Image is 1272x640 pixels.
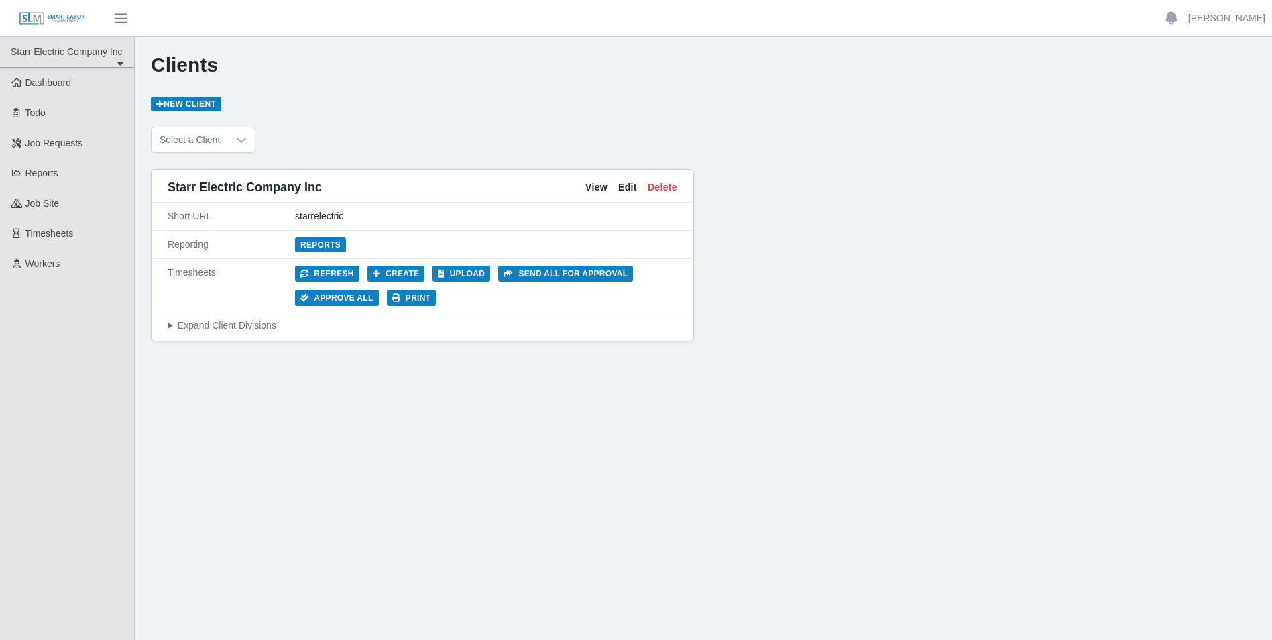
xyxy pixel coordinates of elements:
[168,209,295,223] div: Short URL
[25,168,58,178] span: Reports
[152,127,228,152] span: Select a Client
[25,107,46,118] span: Todo
[618,180,637,195] a: Edit
[19,11,86,26] img: SLM Logo
[151,53,1256,77] h1: Clients
[498,266,633,282] button: Send all for approval
[295,209,677,223] div: starrelectric
[25,138,83,148] span: Job Requests
[168,178,322,197] span: Starr Electric Company Inc
[168,237,295,252] div: Reporting
[25,198,60,209] span: job site
[295,266,359,282] button: Refresh
[151,97,221,111] a: New Client
[25,228,74,239] span: Timesheets
[168,266,295,306] div: Timesheets
[387,290,437,306] button: Print
[25,258,60,269] span: Workers
[367,266,425,282] button: Create
[585,180,608,195] a: View
[1188,11,1265,25] a: [PERSON_NAME]
[295,290,379,306] button: Approve All
[648,180,677,195] a: Delete
[168,319,677,333] summary: Expand Client Divisions
[295,237,346,252] a: Reports
[432,266,490,282] button: Upload
[25,77,72,88] span: Dashboard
